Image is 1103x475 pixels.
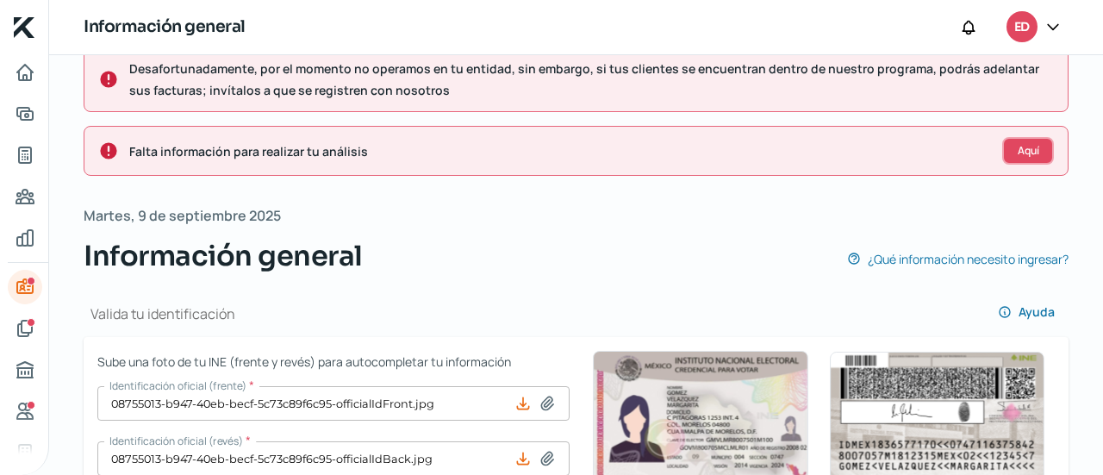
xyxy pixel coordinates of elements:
[8,394,42,428] a: Referencias
[1018,146,1039,156] span: Aquí
[8,97,42,131] a: Adelantar facturas
[8,179,42,214] a: Pago a proveedores
[84,203,281,228] span: Martes, 9 de septiembre 2025
[8,221,42,255] a: Mis finanzas
[1019,306,1055,318] span: Ayuda
[8,55,42,90] a: Inicio
[84,304,235,323] h1: Valida tu identificación
[84,15,246,40] h1: Información general
[8,270,42,304] a: Información general
[97,351,570,372] span: Sube una foto de tu INE (frente y revés) para autocompletar tu información
[1002,137,1054,165] button: Aquí
[8,138,42,172] a: Tus créditos
[129,58,1054,101] span: Desafortunadamente, por el momento no operamos en tu entidad, sin embargo, si tus clientes se enc...
[1014,17,1029,38] span: ED
[109,434,243,448] span: Identificación oficial (revés)
[8,311,42,346] a: Documentos
[868,248,1069,270] span: ¿Qué información necesito ingresar?
[8,353,42,387] a: Buró de crédito
[109,378,246,393] span: Identificación oficial (frente)
[8,435,42,470] a: Industria
[984,295,1069,329] button: Ayuda
[129,141,988,162] span: Falta información para realizar tu análisis
[84,235,363,277] span: Información general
